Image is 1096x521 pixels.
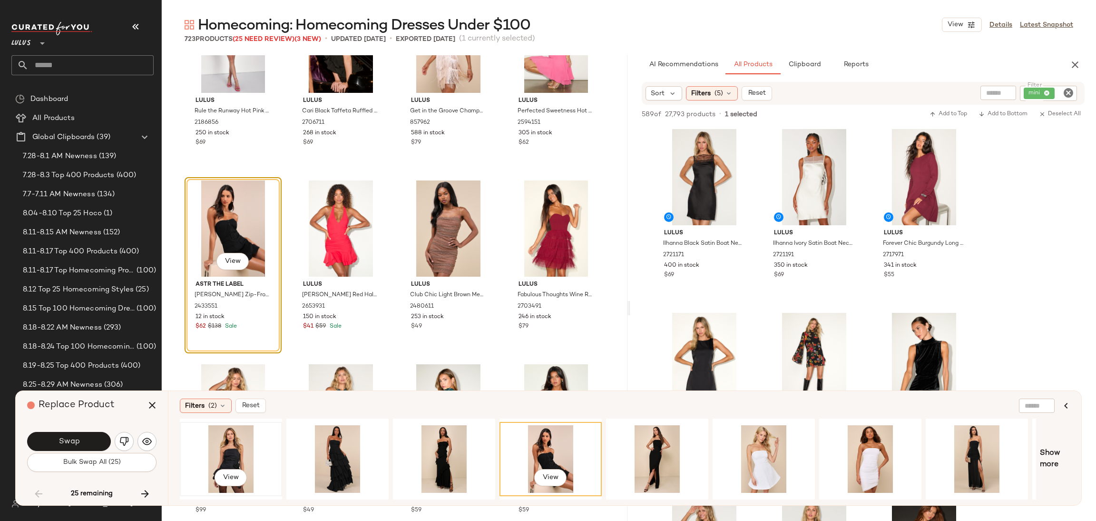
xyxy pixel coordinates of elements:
[410,291,485,300] span: Club Chic Light Brown Mesh Sequin Ruched Bodycon Mini Dress
[651,89,665,99] span: Sort
[290,425,385,493] img: 11987401_2448931.jpg
[1035,109,1085,120] button: Deselect All
[975,109,1031,120] button: Add to Bottom
[303,313,336,321] span: 150 in stock
[519,506,529,515] span: $59
[656,129,752,225] img: 2721171_01_hero_2025-08-25.jpg
[325,33,327,45] span: •
[328,323,342,330] span: Sale
[511,364,601,461] img: 2675911_04_back_2025-06-10.jpg
[519,313,551,321] span: 246 in stock
[518,107,593,116] span: Perfected Sweetness Hot Pink Pleated Tiered Mini Dress
[223,474,239,481] span: View
[716,425,812,493] img: 11417381_2339851.jpg
[185,401,205,411] span: Filters
[459,33,535,45] span: (1 currently selected)
[302,119,324,127] span: 2706711
[195,119,218,127] span: 2186856
[242,402,260,410] span: Reset
[884,229,964,238] span: Lulus
[101,227,120,238] span: (152)
[23,265,135,276] span: 8.11-8.17 Top Homecoming Product
[788,61,821,69] span: Clipboard
[663,240,744,248] span: Ilhanna Black Satin Boat Neck Shift Mini Dress
[27,453,157,472] button: Bulk Swap All (25)
[119,437,129,446] img: svg%3e
[303,97,378,105] span: Lulus
[225,258,241,265] span: View
[396,34,455,44] p: Exported [DATE]
[519,97,594,105] span: Lulus
[664,261,699,270] span: 400 in stock
[183,425,279,493] img: 11775681_2404731.jpg
[142,437,152,446] img: svg%3e
[403,364,494,461] img: 2480771_2_01_hero_Retakes_2025-07-31.jpg
[1028,89,1044,98] span: mini
[30,94,68,105] span: Dashboard
[23,151,97,162] span: 7.28-8.1 AM Newness
[295,364,386,461] img: 2718731_02_front_2025-08-06.jpg
[1020,20,1073,30] a: Latest Snapshot
[195,291,270,300] span: [PERSON_NAME] Zip-Front Strapless Mini Dress with Pockets
[411,139,421,147] span: $79
[979,111,1027,118] span: Add to Bottom
[95,132,110,143] span: (39)
[664,229,744,238] span: Lulus
[302,291,377,300] span: [PERSON_NAME] Red Halter Drop Waist Ruffled Mini Dress
[411,129,445,138] span: 588 in stock
[32,113,75,124] span: All Products
[519,281,594,289] span: Lulus
[32,132,95,143] span: Global Clipboards
[195,302,217,311] span: 2433551
[411,506,421,515] span: $59
[215,469,247,486] button: View
[303,281,378,289] span: Lulus
[196,139,205,147] span: $69
[302,302,325,311] span: 2653931
[822,425,918,493] img: 11491941_2343811.jpg
[411,313,444,321] span: 253 in stock
[302,107,377,116] span: Cari Black Taffeta Ruffled One-Shoulder Mini Dress
[725,110,757,120] span: 1 selected
[411,322,422,331] span: $49
[773,240,853,248] span: Ilhanna Ivory Satin Boat Neck Shift Mini Dress
[642,110,661,120] span: 589 of
[135,341,156,352] span: (100)
[396,425,492,493] img: 11244821_2280776.jpg
[11,32,31,50] span: Lulus
[519,322,528,331] span: $79
[534,469,567,486] button: View
[884,261,917,270] span: 341 in stock
[303,139,313,147] span: $69
[403,180,494,277] img: 11924541_2480611.jpg
[843,61,868,69] span: Reports
[23,246,117,257] span: 8.11-8.17 Top 400 Products
[195,107,270,116] span: Rule the Runway Hot Pink Tulle Bustier Tiered Mini Dress
[410,119,430,127] span: 857962
[876,313,972,409] img: 2721251_01_hero_2025-08-22.jpg
[1039,111,1081,118] span: Deselect All
[23,284,134,295] span: 8.12 Top 25 Homecoming Styles
[766,129,862,225] img: 2721191_01_hero_2025-08-26.jpg
[23,208,102,219] span: 8.04-8.10 Top 25 Hoco
[929,425,1025,493] img: 2604351_01_hero.jpg
[135,303,156,314] span: (100)
[23,170,115,181] span: 7.28-8.3 Top 400 Products
[656,313,752,409] img: 2733751_02_front_2025-08-21.jpg
[942,18,982,32] button: View
[664,271,674,280] span: $69
[11,500,19,508] img: svg%3e
[71,490,113,498] span: 25 remaining
[188,364,278,461] img: 2733851_01_hero_2025-08-18.jpg
[519,129,552,138] span: 305 in stock
[989,20,1012,30] a: Details
[766,313,862,409] img: 2713751_06_fullbody_2025-08-20.jpg
[518,302,541,311] span: 2703491
[884,271,894,280] span: $55
[11,22,92,35] img: cfy_white_logo.C9jOOHJF.svg
[23,341,135,352] span: 8.18-8.24 Top 100 Homecoming Dresses
[1040,448,1070,471] span: Show more
[390,33,392,45] span: •
[23,303,135,314] span: 8.15 Top 100 Homecoming Dresses
[185,34,321,44] div: Products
